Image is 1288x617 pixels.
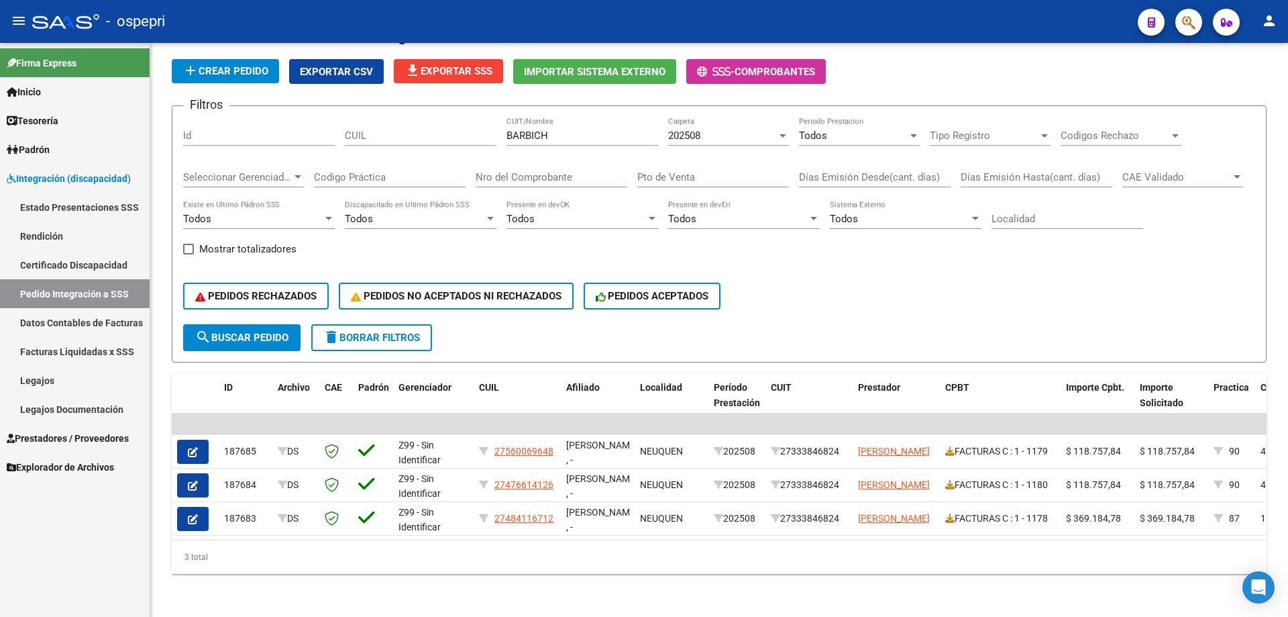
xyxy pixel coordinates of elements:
[7,171,131,186] span: Integración (discapacidad)
[278,444,314,459] div: DS
[289,59,384,84] button: Exportar CSV
[183,324,301,351] button: Buscar Pedido
[1122,171,1231,183] span: CAE Validado
[11,13,27,29] mat-icon: menu
[1066,513,1121,524] span: $ 369.184,78
[182,62,199,79] mat-icon: add
[323,332,420,344] span: Borrar Filtros
[513,59,676,84] button: Importar Sistema Externo
[398,507,441,533] span: Z99 - Sin Identificar
[561,373,635,432] datatable-header-cell: Afiliado
[635,373,708,432] datatable-header-cell: Localidad
[1229,446,1240,457] span: 90
[714,511,760,526] div: 202508
[945,444,1055,459] div: FACTURAS C : 1 - 1179
[566,440,638,466] span: [PERSON_NAME] , -
[1214,382,1249,393] span: Practica
[182,65,268,77] span: Crear Pedido
[566,473,638,500] span: [PERSON_NAME] , -
[830,213,858,225] span: Todos
[278,477,314,493] div: DS
[183,171,292,183] span: Seleccionar Gerenciador
[398,473,441,500] span: Z99 - Sin Identificar
[714,477,760,493] div: 202508
[1260,513,1266,524] span: 1
[7,142,50,157] span: Padrón
[172,540,1267,574] div: 3 total
[668,213,696,225] span: Todos
[224,511,267,526] div: 187683
[1066,446,1121,457] span: $ 118.757,84
[930,130,1038,142] span: Tipo Registro
[474,373,561,432] datatable-header-cell: CUIL
[799,130,827,142] span: Todos
[668,130,700,142] span: 202508
[771,511,847,526] div: 27333846824
[398,440,441,466] span: Z99 - Sin Identificar
[183,95,229,114] h3: Filtros
[945,477,1055,493] div: FACTURAS C : 1 - 1180
[351,290,561,302] span: PEDIDOS NO ACEPTADOS NI RECHAZADOS
[945,382,969,393] span: CPBT
[183,213,211,225] span: Todos
[858,382,900,393] span: Prestador
[345,213,373,225] span: Todos
[405,62,421,79] mat-icon: file_download
[853,373,940,432] datatable-header-cell: Prestador
[640,446,683,457] span: NEUQUEN
[1140,479,1195,490] span: $ 118.757,84
[479,382,499,393] span: CUIL
[1208,373,1255,432] datatable-header-cell: Practica
[323,329,339,345] mat-icon: delete
[224,444,267,459] div: 187685
[1134,373,1208,432] datatable-header-cell: Importe Solicitado
[358,382,389,393] span: Padrón
[319,373,353,432] datatable-header-cell: CAE
[325,382,342,393] span: CAE
[7,56,76,70] span: Firma Express
[596,290,709,302] span: PEDIDOS ACEPTADOS
[771,444,847,459] div: 27333846824
[1066,479,1121,490] span: $ 118.757,84
[494,446,553,457] span: 27560069648
[566,382,600,393] span: Afiliado
[353,373,393,432] datatable-header-cell: Padrón
[224,477,267,493] div: 187684
[7,460,114,475] span: Explorador de Archivos
[714,382,760,408] span: Período Prestación
[686,59,826,84] button: -Comprobantes
[1140,513,1195,524] span: $ 369.184,78
[494,513,553,524] span: 27484116712
[195,329,211,345] mat-icon: search
[311,324,432,351] button: Borrar Filtros
[584,283,721,310] button: PEDIDOS ACEPTADOS
[393,373,474,432] datatable-header-cell: Gerenciador
[7,431,129,446] span: Prestadores / Proveedores
[1061,373,1134,432] datatable-header-cell: Importe Cpbt.
[195,290,317,302] span: PEDIDOS RECHAZADOS
[1260,446,1266,457] span: 4
[714,444,760,459] div: 202508
[640,513,683,524] span: NEUQUEN
[1061,130,1169,142] span: Codigos Rechazo
[735,66,815,78] span: Comprobantes
[640,479,683,490] span: NEUQUEN
[278,511,314,526] div: DS
[224,382,233,393] span: ID
[1229,513,1240,524] span: 87
[394,59,503,83] button: Exportar SSS
[219,373,272,432] datatable-header-cell: ID
[697,66,735,78] span: -
[708,373,765,432] datatable-header-cell: Período Prestación
[1140,446,1195,457] span: $ 118.757,84
[771,477,847,493] div: 27333846824
[106,7,165,36] span: - ospepri
[506,213,535,225] span: Todos
[640,382,682,393] span: Localidad
[300,66,373,78] span: Exportar CSV
[566,507,638,533] span: [PERSON_NAME] , -
[945,511,1055,526] div: FACTURAS C : 1 - 1178
[1140,382,1183,408] span: Importe Solicitado
[524,66,665,78] span: Importar Sistema Externo
[858,479,930,490] span: [PERSON_NAME]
